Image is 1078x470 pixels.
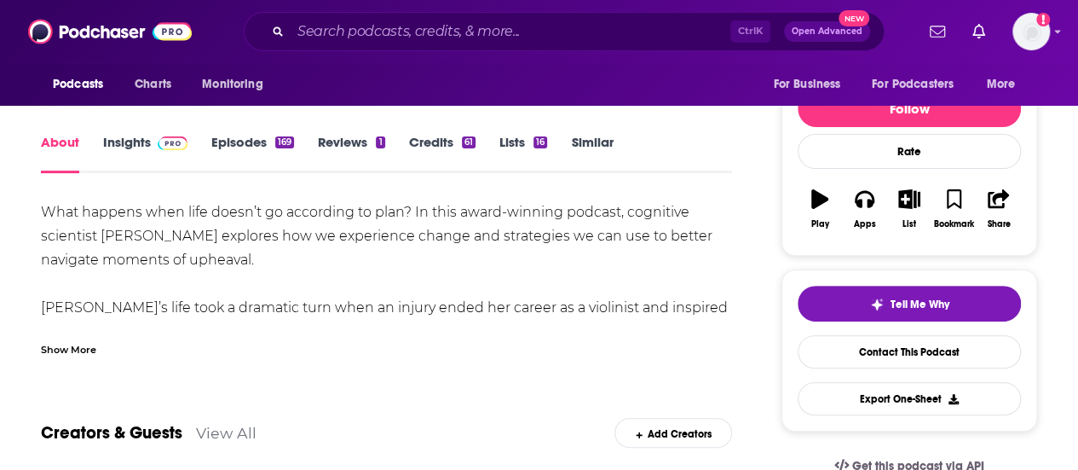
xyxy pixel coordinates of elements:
[891,298,949,311] span: Tell Me Why
[244,12,885,51] div: Search podcasts, credits, & more...
[409,134,476,173] a: Credits61
[41,134,79,173] a: About
[41,68,125,101] button: open menu
[977,178,1021,240] button: Share
[376,136,384,148] div: 1
[533,136,547,148] div: 16
[1036,13,1050,26] svg: Add a profile image
[53,73,103,96] span: Podcasts
[798,382,1021,415] button: Export One-Sheet
[135,73,171,96] span: Charts
[103,134,187,173] a: InsightsPodchaser Pro
[196,424,257,442] a: View All
[571,134,613,173] a: Similar
[1012,13,1050,50] button: Show profile menu
[870,298,884,311] img: tell me why sparkle
[798,134,1021,169] div: Rate
[211,134,294,173] a: Episodes169
[462,136,476,148] div: 61
[798,286,1021,322] button: tell me why sparkleTell Me Why
[499,134,547,173] a: Lists16
[861,68,978,101] button: open menu
[158,136,187,150] img: Podchaser Pro
[934,219,974,229] div: Bookmark
[275,136,294,148] div: 169
[291,18,730,45] input: Search podcasts, credits, & more...
[773,73,840,96] span: For Business
[730,20,770,43] span: Ctrl K
[931,178,976,240] button: Bookmark
[975,68,1037,101] button: open menu
[842,178,886,240] button: Apps
[854,219,876,229] div: Apps
[798,335,1021,368] a: Contact This Podcast
[190,68,285,101] button: open menu
[318,134,384,173] a: Reviews1
[202,73,262,96] span: Monitoring
[41,422,182,444] a: Creators & Guests
[124,68,182,101] a: Charts
[839,10,869,26] span: New
[887,178,931,240] button: List
[614,418,731,448] div: Add Creators
[792,27,862,36] span: Open Advanced
[761,68,862,101] button: open menu
[28,15,192,48] img: Podchaser - Follow, Share and Rate Podcasts
[987,219,1010,229] div: Share
[966,17,992,46] a: Show notifications dropdown
[798,178,842,240] button: Play
[784,21,870,42] button: Open AdvancedNew
[1012,13,1050,50] img: User Profile
[811,219,829,229] div: Play
[923,17,952,46] a: Show notifications dropdown
[1012,13,1050,50] span: Logged in as jessicalaino
[987,73,1016,96] span: More
[902,219,916,229] div: List
[798,90,1021,127] button: Follow
[872,73,954,96] span: For Podcasters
